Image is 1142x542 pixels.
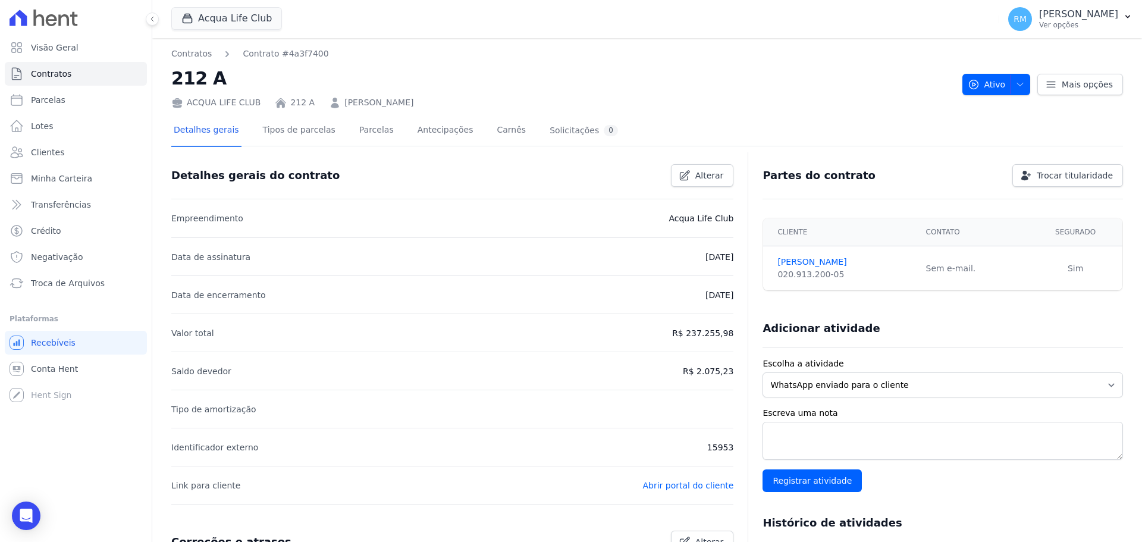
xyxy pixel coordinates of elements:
a: Solicitações0 [547,115,620,147]
a: Parcelas [5,88,147,112]
span: Transferências [31,199,91,211]
a: Clientes [5,140,147,164]
a: Recebíveis [5,331,147,355]
p: Link para cliente [171,478,240,493]
p: [DATE] [705,288,733,302]
span: Conta Hent [31,363,78,375]
span: Recebíveis [31,337,76,349]
p: 15953 [707,440,734,455]
a: Mais opções [1037,74,1123,95]
a: Crédito [5,219,147,243]
span: Ativo [968,74,1006,95]
p: Saldo devedor [171,364,231,378]
td: Sim [1028,246,1122,291]
h3: Partes do contrato [763,168,876,183]
a: Alterar [671,164,734,187]
div: 0 [604,125,618,136]
span: RM [1014,15,1027,23]
input: Registrar atividade [763,469,862,492]
a: [PERSON_NAME] [344,96,413,109]
p: R$ 2.075,23 [683,364,733,378]
div: ACQUA LIFE CLUB [171,96,261,109]
td: Sem e-mail. [919,246,1029,291]
label: Escolha a atividade [763,358,1123,370]
a: 212 A [290,96,315,109]
a: Antecipações [415,115,476,147]
p: Valor total [171,326,214,340]
span: Crédito [31,225,61,237]
span: Visão Geral [31,42,79,54]
a: Trocar titularidade [1012,164,1123,187]
h3: Detalhes gerais do contrato [171,168,340,183]
nav: Breadcrumb [171,48,329,60]
span: Lotes [31,120,54,132]
a: Troca de Arquivos [5,271,147,295]
h3: Adicionar atividade [763,321,880,336]
button: RM [PERSON_NAME] Ver opções [999,2,1142,36]
th: Contato [919,218,1029,246]
span: Trocar titularidade [1037,170,1113,181]
span: Alterar [695,170,724,181]
p: Empreendimento [171,211,243,225]
button: Ativo [962,74,1031,95]
a: Minha Carteira [5,167,147,190]
a: Contratos [5,62,147,86]
a: Contrato #4a3f7400 [243,48,328,60]
a: Parcelas [357,115,396,147]
div: Plataformas [10,312,142,326]
span: Clientes [31,146,64,158]
th: Cliente [763,218,918,246]
a: Tipos de parcelas [261,115,338,147]
div: Open Intercom Messenger [12,502,40,530]
p: R$ 237.255,98 [672,326,733,340]
p: Data de assinatura [171,250,250,264]
a: Detalhes gerais [171,115,241,147]
th: Segurado [1028,218,1122,246]
button: Acqua Life Club [171,7,282,30]
a: Conta Hent [5,357,147,381]
span: Minha Carteira [31,173,92,184]
span: Troca de Arquivos [31,277,105,289]
a: Lotes [5,114,147,138]
span: Contratos [31,68,71,80]
a: Visão Geral [5,36,147,59]
a: Negativação [5,245,147,269]
span: Mais opções [1062,79,1113,90]
div: Solicitações [550,125,618,136]
span: Parcelas [31,94,65,106]
p: Acqua Life Club [669,211,733,225]
a: Transferências [5,193,147,217]
h2: 212 A [171,65,953,92]
p: Identificador externo [171,440,258,455]
nav: Breadcrumb [171,48,953,60]
span: Negativação [31,251,83,263]
h3: Histórico de atividades [763,516,902,530]
a: Contratos [171,48,212,60]
p: Tipo de amortização [171,402,256,416]
p: [PERSON_NAME] [1039,8,1118,20]
p: [DATE] [705,250,733,264]
div: 020.913.200-05 [777,268,911,281]
p: Data de encerramento [171,288,266,302]
a: Carnês [494,115,528,147]
p: Ver opções [1039,20,1118,30]
a: Abrir portal do cliente [642,481,733,490]
a: [PERSON_NAME] [777,256,911,268]
label: Escreva uma nota [763,407,1123,419]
